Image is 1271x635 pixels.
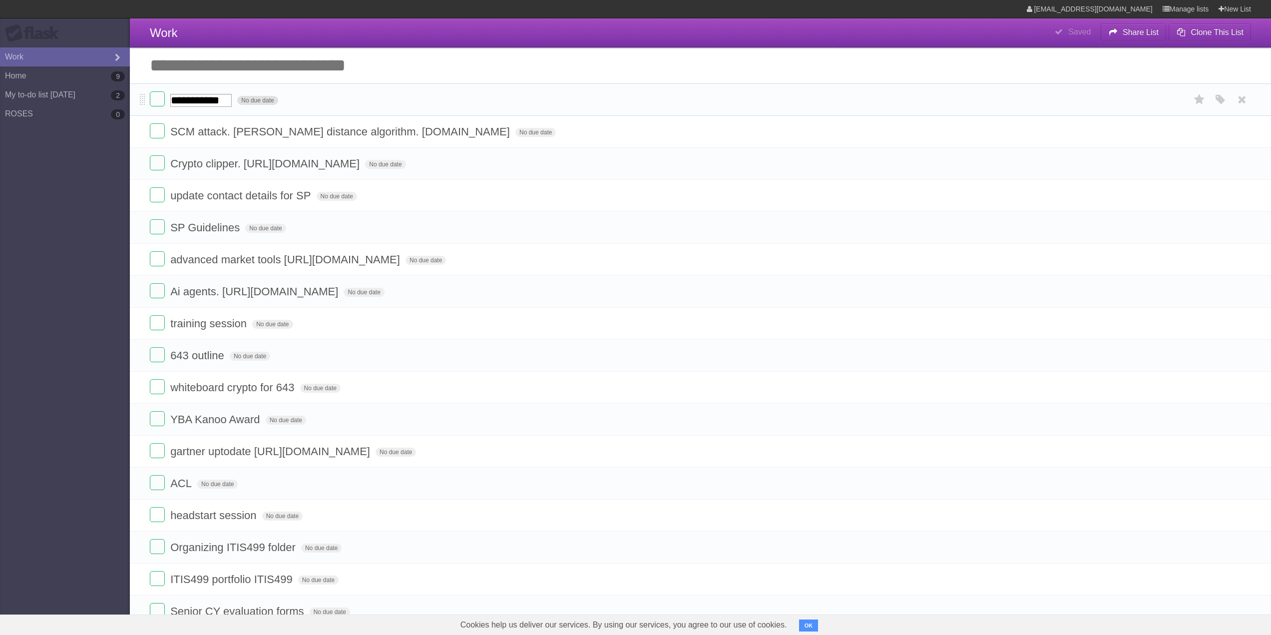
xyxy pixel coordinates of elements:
[1169,23,1251,41] button: Clone This List
[230,352,270,361] span: No due date
[170,605,306,618] span: Senior CY evaluation forms
[300,384,341,393] span: No due date
[170,509,259,522] span: headstart session
[197,480,238,489] span: No due date
[170,349,227,362] span: 643 outline
[170,125,512,138] span: SCM attack. [PERSON_NAME] distance algorithm. [DOMAIN_NAME]
[150,507,165,522] label: Done
[150,283,165,298] label: Done
[1191,28,1244,36] b: Clone This List
[237,96,278,105] span: No due date
[150,91,165,106] label: Done
[150,539,165,554] label: Done
[150,411,165,426] label: Done
[5,24,65,42] div: Flask
[406,256,446,265] span: No due date
[344,288,384,297] span: No due date
[150,571,165,586] label: Done
[310,608,350,617] span: No due date
[150,347,165,362] label: Done
[262,512,303,521] span: No due date
[150,26,178,39] span: Work
[170,157,362,170] span: Crypto clipper. [URL][DOMAIN_NAME]
[799,620,819,632] button: OK
[170,189,313,202] span: update contact details for SP
[150,379,165,394] label: Done
[170,477,194,490] span: ACL
[266,416,306,425] span: No due date
[150,315,165,330] label: Done
[170,541,298,554] span: Organizing ITIS499 folder
[170,253,403,266] span: advanced market tools [URL][DOMAIN_NAME]
[150,123,165,138] label: Done
[170,221,242,234] span: SP Guidelines
[170,285,341,298] span: Ai agents. [URL][DOMAIN_NAME]
[150,155,165,170] label: Done
[298,576,339,585] span: No due date
[245,224,286,233] span: No due date
[150,475,165,490] label: Done
[317,192,357,201] span: No due date
[150,187,165,202] label: Done
[450,615,797,635] span: Cookies help us deliver our services. By using our services, you agree to our use of cookies.
[376,448,416,457] span: No due date
[111,109,125,119] b: 0
[170,317,249,330] span: training session
[170,413,262,426] span: YBA Kanoo Award
[111,90,125,100] b: 2
[170,381,297,394] span: whiteboard crypto for 643
[301,544,342,553] span: No due date
[515,128,556,137] span: No due date
[1123,28,1159,36] b: Share List
[1190,91,1209,108] label: Star task
[252,320,293,329] span: No due date
[150,603,165,618] label: Done
[170,573,295,586] span: ITIS499 portfolio ITIS499
[150,443,165,458] label: Done
[1068,27,1091,36] b: Saved
[1101,23,1167,41] button: Share List
[170,445,373,458] span: gartner uptodate [URL][DOMAIN_NAME]
[150,251,165,266] label: Done
[150,219,165,234] label: Done
[111,71,125,81] b: 9
[365,160,406,169] span: No due date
